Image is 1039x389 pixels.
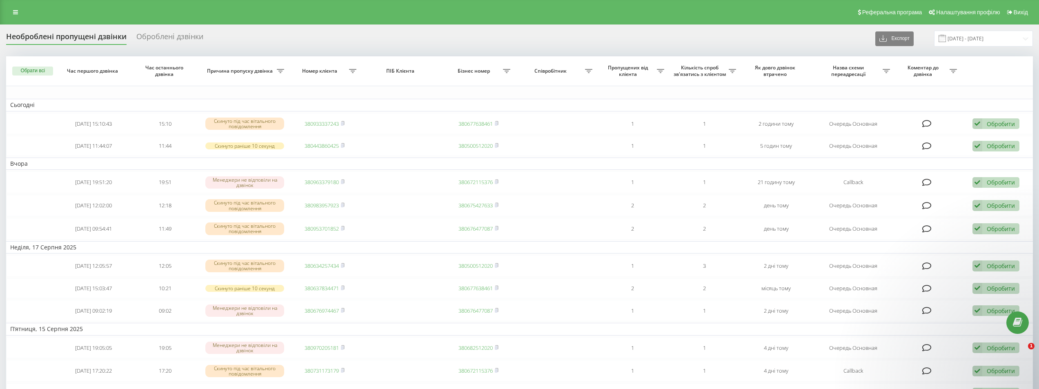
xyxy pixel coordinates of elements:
td: 2 [668,195,740,216]
td: 1 [668,337,740,359]
div: Скинуто під час вітального повідомлення [205,365,284,377]
a: 380682512020 [458,344,493,351]
td: 4 дні тому [740,337,812,359]
td: Вчора [6,158,1033,170]
div: Скинуто під час вітального повідомлення [205,260,284,272]
td: 17:20 [129,360,201,382]
td: 19:05 [129,337,201,359]
div: Необроблені пропущені дзвінки [6,32,127,45]
div: Обробити [987,120,1015,128]
td: 1 [668,300,740,322]
a: 380970205181 [305,344,339,351]
div: Скинуто під час вітального повідомлення [205,199,284,211]
button: Обрати всі [12,67,53,76]
td: [DATE] 15:10:43 [58,113,129,135]
td: Сьогодні [6,99,1033,111]
td: 5 годин тому [740,136,812,156]
div: Скинуто раніше 10 секунд [205,285,284,292]
span: Бізнес номер [447,68,503,74]
span: Співробітник [518,68,585,74]
span: Пропущених від клієнта [601,64,657,77]
td: [DATE] 09:54:41 [58,218,129,240]
td: 4 дні тому [740,360,812,382]
td: [DATE] 19:51:20 [58,171,129,193]
a: 380677638461 [458,120,493,127]
td: Очередь Основная [812,136,894,156]
td: 1 [668,171,740,193]
a: 380500512020 [458,142,493,149]
a: 380443860425 [305,142,339,149]
td: 1 [596,360,668,382]
div: Обробити [987,262,1015,270]
a: 380634257434 [305,262,339,269]
span: Назва схеми переадресації [816,64,883,77]
div: Скинуто під час вітального повідомлення [205,118,284,130]
td: Очередь Основная [812,195,894,216]
a: 380953701852 [305,225,339,232]
div: Обробити [987,367,1015,375]
span: Налаштування профілю [936,9,1000,16]
td: 1 [596,300,668,322]
td: Очередь Основная [812,113,894,135]
span: Вихід [1014,9,1028,16]
div: Обробити [987,285,1015,292]
td: місяць тому [740,278,812,298]
td: 15:10 [129,113,201,135]
div: Скинуто під час вітального повідомлення [205,222,284,235]
td: [DATE] 12:02:00 [58,195,129,216]
td: П’ятниця, 15 Серпня 2025 [6,323,1033,335]
a: 380676974467 [305,307,339,314]
td: Callback [812,171,894,193]
td: [DATE] 17:20:22 [58,360,129,382]
td: 12:05 [129,255,201,277]
td: 1 [596,171,668,193]
span: Реферальна програма [862,9,922,16]
a: 380933337243 [305,120,339,127]
td: 09:02 [129,300,201,322]
a: 380675427633 [458,202,493,209]
a: 380731173179 [305,367,339,374]
td: 19:51 [129,171,201,193]
td: 2 [596,278,668,298]
td: Очередь Основная [812,255,894,277]
td: 1 [596,113,668,135]
td: 11:44 [129,136,201,156]
td: [DATE] 09:02:19 [58,300,129,322]
td: [DATE] 12:05:57 [58,255,129,277]
span: Як довго дзвінок втрачено [748,64,805,77]
td: Очередь Основная [812,218,894,240]
td: 1 [596,136,668,156]
td: 2 дні тому [740,255,812,277]
a: 380983957923 [305,202,339,209]
span: Причина пропуску дзвінка [205,68,276,74]
td: 1 [668,360,740,382]
a: 380500512020 [458,262,493,269]
td: [DATE] 15:03:47 [58,278,129,298]
td: день тому [740,218,812,240]
div: Обробити [987,178,1015,186]
td: день тому [740,195,812,216]
td: 21 годину тому [740,171,812,193]
div: Менеджери не відповіли на дзвінок [205,176,284,189]
button: Експорт [875,31,914,46]
a: 380637834471 [305,285,339,292]
span: Номер клієнта [293,68,349,74]
div: Обробити [987,202,1015,209]
div: Менеджери не відповіли на дзвінок [205,305,284,317]
td: 10:21 [129,278,201,298]
a: 380672115376 [458,178,493,186]
div: Менеджери не відповіли на дзвінок [205,342,284,354]
span: Коментар до дзвінка [898,64,949,77]
td: Callback [812,360,894,382]
td: 1 [596,337,668,359]
span: Кількість спроб зв'язатись з клієнтом [672,64,729,77]
td: 2 [668,218,740,240]
td: [DATE] 11:44:07 [58,136,129,156]
td: 2 [596,195,668,216]
td: Очередь Основная [812,300,894,322]
div: Оброблені дзвінки [136,32,203,45]
a: 380676477087 [458,307,493,314]
td: 1 [668,136,740,156]
div: Обробити [987,142,1015,150]
span: Час першого дзвінка [65,68,122,74]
